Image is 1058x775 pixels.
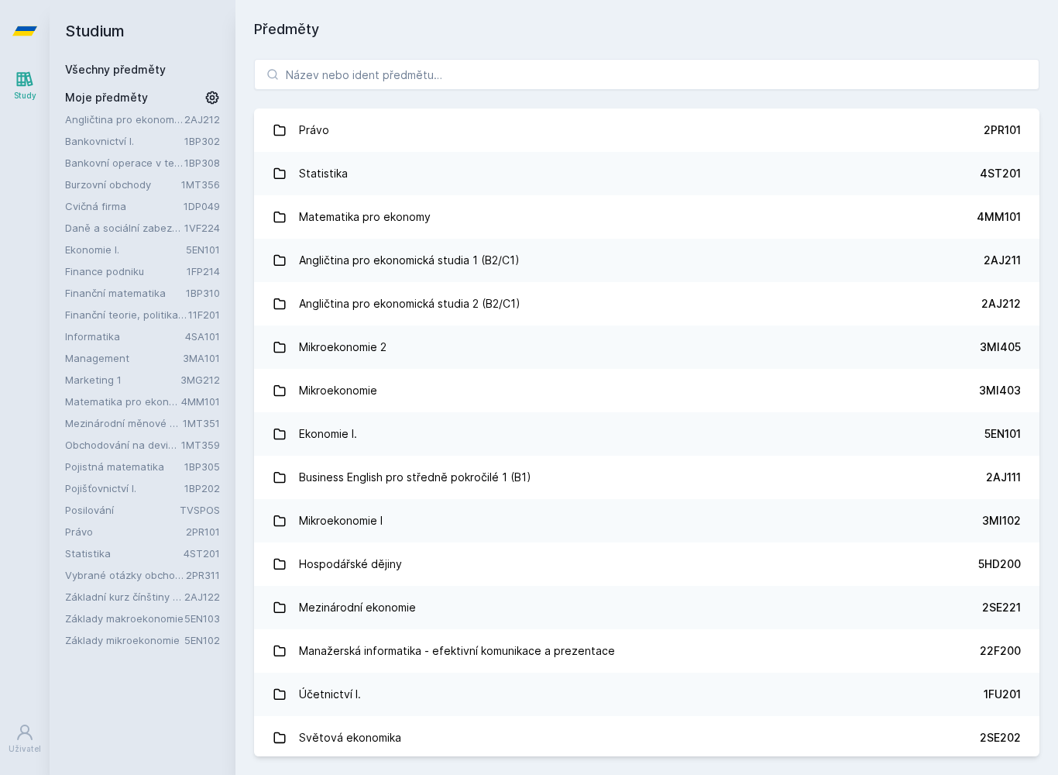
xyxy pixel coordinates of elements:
[65,502,180,518] a: Posilování
[65,63,166,76] a: Všechny předměty
[65,546,184,561] a: Statistika
[188,308,220,321] a: 11F201
[65,372,180,387] a: Marketing 1
[979,383,1021,398] div: 3MI403
[184,634,220,646] a: 5EN102
[299,332,386,363] div: Mikroekonomie 2
[186,569,220,581] a: 2PR311
[299,288,520,319] div: Angličtina pro ekonomická studia 2 (B2/C1)
[65,350,183,366] a: Management
[980,730,1021,746] div: 2SE202
[65,133,184,149] a: Bankovnictví I.
[254,152,1039,195] a: Statistika 4ST201
[299,722,401,753] div: Světová ekonomika
[186,243,220,256] a: 5EN101
[254,499,1039,542] a: Mikroekonomie I 3MI102
[254,673,1039,716] a: Účetnictví I. 1FU201
[184,222,220,234] a: 1VF224
[65,611,184,626] a: Základy makroekonomie
[65,285,186,301] a: Finanční matematika
[65,307,188,322] a: Finanční teorie, politika a instituce
[181,178,220,191] a: 1MT356
[299,375,377,406] div: Mikroekonomie
[183,352,220,364] a: 3MA101
[180,374,220,386] a: 3MG212
[187,265,220,277] a: 1FP214
[184,482,220,494] a: 1BP202
[299,462,531,493] div: Business English pro středně pokročilé 1 (B1)
[65,415,183,431] a: Mezinárodní měnové a finanční instituce
[299,245,520,276] div: Angličtina pro ekonomická studia 1 (B2/C1)
[65,112,184,127] a: Angličtina pro ekonomická studia 2 (B2/C1)
[65,329,185,344] a: Informatika
[299,592,416,623] div: Mezinárodní ekonomie
[65,263,187,279] a: Finance podniku
[65,198,184,214] a: Cvičná firma
[65,459,184,474] a: Pojistná matematika
[299,115,329,146] div: Právo
[3,715,46,763] a: Uživatel
[65,177,181,192] a: Burzovní obchody
[254,195,1039,239] a: Matematika pro ekonomy 4MM101
[299,505,383,536] div: Mikroekonomie I
[982,513,1021,529] div: 3MI102
[977,209,1021,225] div: 4MM101
[184,157,220,169] a: 1BP308
[254,19,1039,40] h1: Předměty
[184,591,220,603] a: 2AJ122
[984,687,1021,702] div: 1FU201
[65,220,184,236] a: Daně a sociální zabezpečení
[299,635,615,666] div: Manažerská informatika - efektivní komunikace a prezentace
[299,201,431,232] div: Matematika pro ekonomy
[186,525,220,538] a: 2PR101
[299,549,402,580] div: Hospodářské dějiny
[980,166,1021,181] div: 4ST201
[180,504,220,516] a: TVSPOS
[978,556,1021,572] div: 5HD200
[254,369,1039,412] a: Mikroekonomie 3MI403
[183,417,220,429] a: 1MT351
[980,339,1021,355] div: 3MI405
[254,282,1039,325] a: Angličtina pro ekonomická studia 2 (B2/C1) 2AJ212
[14,90,36,102] div: Study
[181,395,220,408] a: 4MM101
[254,108,1039,152] a: Právo 2PR101
[980,643,1021,659] div: 22F200
[184,612,220,625] a: 5EN103
[65,589,184,604] a: Základní kurz čínštiny B (A1)
[65,90,148,105] span: Moje předměty
[254,716,1039,759] a: Světová ekonomika 2SE202
[984,122,1021,138] div: 2PR101
[65,524,186,539] a: Právo
[254,239,1039,282] a: Angličtina pro ekonomická studia 1 (B2/C1) 2AJ211
[984,253,1021,268] div: 2AJ211
[184,460,220,473] a: 1BP305
[299,158,348,189] div: Statistika
[299,418,357,449] div: Ekonomie I.
[65,242,186,257] a: Ekonomie I.
[984,426,1021,442] div: 5EN101
[185,330,220,343] a: 4SA101
[184,547,220,560] a: 4ST201
[254,325,1039,369] a: Mikroekonomie 2 3MI405
[299,679,361,710] div: Účetnictví I.
[254,629,1039,673] a: Manažerská informatika - efektivní komunikace a prezentace 22F200
[986,470,1021,485] div: 2AJ111
[254,542,1039,586] a: Hospodářské dějiny 5HD200
[65,480,184,496] a: Pojišťovnictví I.
[3,62,46,109] a: Study
[65,394,181,409] a: Matematika pro ekonomy
[981,296,1021,312] div: 2AJ212
[65,437,181,453] a: Obchodování na devizovém trhu
[65,567,186,583] a: Vybrané otázky obchodního práva
[184,113,220,126] a: 2AJ212
[982,600,1021,615] div: 2SE221
[254,59,1039,90] input: Název nebo ident předmětu…
[254,586,1039,629] a: Mezinárodní ekonomie 2SE221
[254,412,1039,456] a: Ekonomie I. 5EN101
[186,287,220,299] a: 1BP310
[65,155,184,170] a: Bankovní operace v teorii a praxi
[184,200,220,212] a: 1DP049
[9,743,41,755] div: Uživatel
[184,135,220,147] a: 1BP302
